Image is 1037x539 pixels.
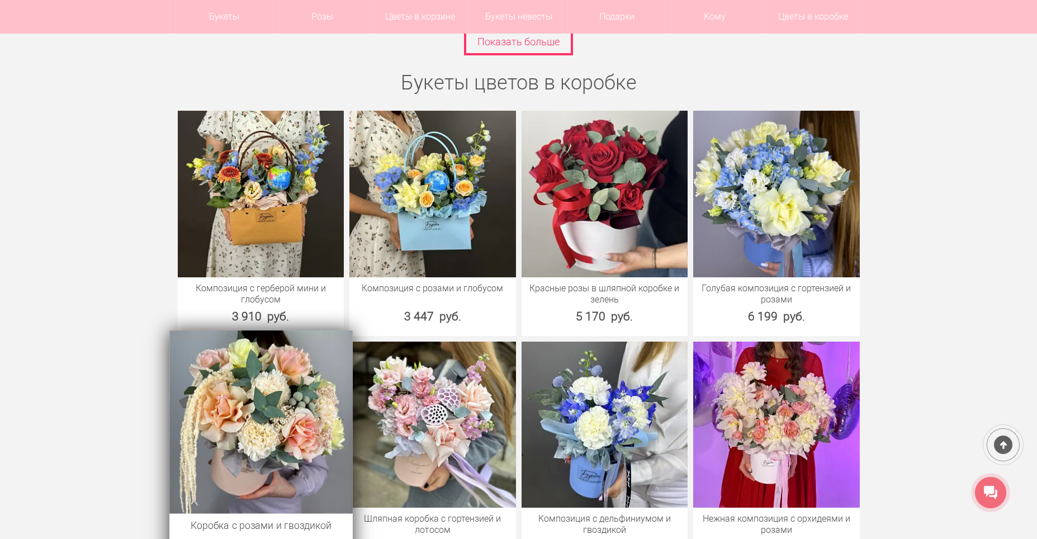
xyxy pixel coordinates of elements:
a: Шляпная коробка с гортензией и лотосом [355,513,510,536]
img: Нежная композиция с орхидеями и розами [693,342,860,508]
div: 3 910 руб. [178,308,344,325]
div: 6 199 руб. [693,308,860,325]
a: Голубая композиция с гортензией и розами [699,283,854,305]
a: Коробка с розами и гвоздикой [176,519,346,532]
a: Композиция с дельфиниумом и гвоздикой [527,513,683,536]
img: Красные розы в шляпной коробке и зелень [522,111,688,277]
img: Шляпная коробка с гортензией и лотосом [349,342,516,508]
a: Нежная композиция с орхидеями и розами [699,513,854,536]
a: Показать больше [464,28,573,55]
img: Композиция с розами и глобусом [349,111,516,277]
a: Композиция с розами и глобусом [355,283,510,294]
a: Композиция с герберой мини и глобусом [183,283,339,305]
img: Коробка с розами и гвоздикой [169,330,352,513]
div: 3 447 руб. [349,308,516,325]
img: Голубая композиция с гортензией и розами [693,111,860,277]
a: Красные розы в шляпной коробке и зелень [527,283,683,305]
img: Композиция с герберой мини и глобусом [178,111,344,277]
div: 5 170 руб. [522,308,688,325]
img: Композиция с дельфиниумом и гвоздикой [522,342,688,508]
a: Букеты цветов в коробке [401,71,637,94]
